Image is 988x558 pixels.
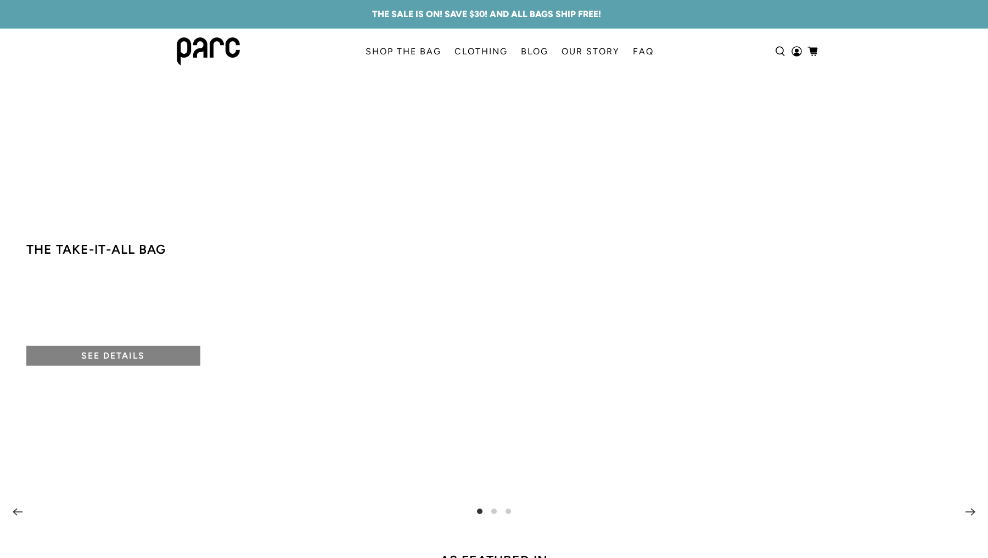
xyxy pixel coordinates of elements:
[448,36,514,67] a: CLOTHING
[26,345,200,365] a: SEE DETAILS
[477,509,482,514] li: Page dot 1
[626,36,660,67] a: FAQ
[177,37,240,65] img: parc bag logo
[26,240,381,259] h4: The take-it-all bag
[555,36,626,67] a: OUR STORY
[359,36,448,67] a: SHOP THE BAG
[506,509,511,514] li: Page dot 3
[5,500,30,524] button: Previous
[958,500,983,524] button: Next
[514,36,555,67] a: BLOG
[26,264,381,314] span: SHOES, HELMET, KIT, FOOD, PARTS, TOOLS & MORE
[359,29,660,74] nav: main navigation
[491,509,497,514] li: Page dot 2
[26,321,381,332] p: ROAD, MTB, CX, GRAVEL
[372,8,601,21] a: THE SALE IS ON! SAVE $30! AND ALL BAGS SHIP FREE!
